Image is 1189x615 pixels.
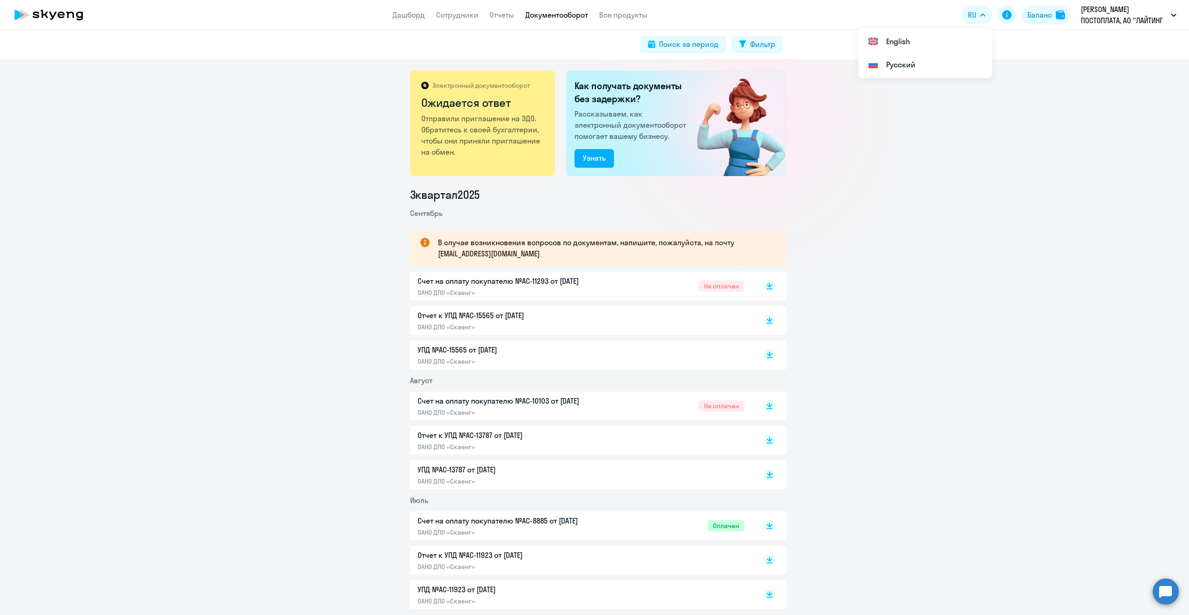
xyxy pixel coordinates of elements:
p: ОАНО ДПО «Скаенг» [418,288,613,297]
a: Отчеты [490,10,514,20]
a: Счет на оплату покупателю №AC-8885 от [DATE]ОАНО ДПО «Скаенг»Оплачен [418,515,745,536]
button: [PERSON_NAME] ПОСТОПЛАТА, АО "ЛАЙТИНГ СОЛЮШНС" [1076,4,1181,26]
p: Счет на оплату покупателю №AC-10103 от [DATE] [418,395,613,406]
button: Балансbalance [1022,6,1071,24]
p: [PERSON_NAME] ПОСТОПЛАТА, АО "ЛАЙТИНГ СОЛЮШНС" [1081,4,1167,26]
div: Фильтр [750,39,775,50]
span: Август [410,376,432,385]
p: Электронный документооборот [432,81,530,90]
span: Не оплачен [699,400,745,412]
button: Поиск за период [640,36,726,53]
a: УПД №AC-13787 от [DATE]ОАНО ДПО «Скаенг» [418,464,745,485]
span: Сентябрь [410,209,443,218]
a: Отчет к УПД №AC-15565 от [DATE]ОАНО ДПО «Скаенг» [418,310,745,331]
p: Счет на оплату покупателю №AC-11293 от [DATE] [418,275,613,287]
p: Отчет к УПД №AC-13787 от [DATE] [418,430,613,441]
p: ОАНО ДПО «Скаенг» [418,477,613,485]
a: Документооборот [525,10,588,20]
span: Оплачен [707,520,745,531]
p: Отчет к УПД №AC-11923 от [DATE] [418,550,613,561]
a: Дашборд [392,10,425,20]
span: RU [968,9,976,20]
p: УПД №AC-13787 от [DATE] [418,464,613,475]
img: balance [1056,10,1065,20]
img: waiting_for_response [682,71,786,176]
p: ОАНО ДПО «Скаенг» [418,563,613,571]
button: Узнать [575,149,614,168]
span: Июль [410,496,428,505]
p: УПД №AC-15565 от [DATE] [418,344,613,355]
p: Рассказываем, как электронный документооборот помогает вашему бизнесу. [575,108,690,142]
div: Баланс [1027,9,1052,20]
p: УПД №AC-11923 от [DATE] [418,584,613,595]
div: Поиск за период [659,39,719,50]
a: Счет на оплату покупателю №AC-11293 от [DATE]ОАНО ДПО «Скаенг»Не оплачен [418,275,745,297]
a: Сотрудники [436,10,478,20]
a: Счет на оплату покупателю №AC-10103 от [DATE]ОАНО ДПО «Скаенг»Не оплачен [418,395,745,417]
p: ОАНО ДПО «Скаенг» [418,408,613,417]
a: УПД №AC-11923 от [DATE]ОАНО ДПО «Скаенг» [418,584,745,605]
p: Отправили приглашение на ЭДО. Обратитесь к своей бухгалтерии, чтобы они приняли приглашение на об... [421,113,545,157]
a: УПД №AC-15565 от [DATE]ОАНО ДПО «Скаенг» [418,344,745,366]
span: Не оплачен [699,281,745,292]
button: Фильтр [732,36,783,53]
img: English [868,36,879,47]
div: Узнать [583,152,606,164]
li: 3 квартал 2025 [410,187,786,202]
h2: Как получать документы без задержки? [575,79,690,105]
a: Отчет к УПД №AC-11923 от [DATE]ОАНО ДПО «Скаенг» [418,550,745,571]
p: Отчет к УПД №AC-15565 от [DATE] [418,310,613,321]
h2: Ожидается ответ [421,95,545,110]
p: В случае возникновения вопросов по документам, напишите, пожалуйста, на почту [EMAIL_ADDRESS][DOM... [438,237,770,259]
a: Отчет к УПД №AC-13787 от [DATE]ОАНО ДПО «Скаенг» [418,430,745,451]
p: Счет на оплату покупателю №AC-8885 от [DATE] [418,515,613,526]
p: ОАНО ДПО «Скаенг» [418,323,613,331]
p: ОАНО ДПО «Скаенг» [418,597,613,605]
img: Русский [868,59,879,70]
p: ОАНО ДПО «Скаенг» [418,528,613,536]
a: Все продукты [599,10,647,20]
p: ОАНО ДПО «Скаенг» [418,443,613,451]
p: ОАНО ДПО «Скаенг» [418,357,613,366]
ul: RU [858,28,992,78]
button: RU [961,6,992,24]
